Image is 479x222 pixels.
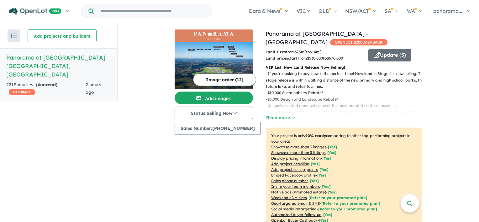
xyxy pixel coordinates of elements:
u: $ 670,000 [327,56,343,61]
u: Automated buyer follow-up [271,212,322,217]
button: Image order (12) [193,73,256,86]
img: Openlot PRO Logo White [9,8,61,15]
span: [ Yes ] [311,161,320,166]
b: Land prices [266,56,288,61]
img: sort.svg [11,34,17,38]
button: Status:Selling Now [175,107,253,119]
span: [ Yes ] [319,167,329,172]
span: [Refer to your promoted plan] [318,207,377,211]
u: 375 m [295,50,306,54]
p: - If you're looking to buy, now is the perfect time! New land in Stage 4 is now selling. This sta... [266,71,427,90]
span: OPENLOT $ 200 CASHBACK [330,39,387,45]
u: Add project selling-points [271,167,318,172]
a: Panorama at [GEOGRAPHIC_DATA] - [GEOGRAPHIC_DATA] [266,30,368,46]
u: Showcase more than 3 images [271,145,326,149]
p: start from [266,55,364,61]
u: Add project headline [271,161,309,166]
input: Try estate name, suburb, builder or developer [95,4,210,18]
span: [ Yes ] [327,150,336,155]
u: $ 530,000 [307,56,323,61]
u: Showcase more than 3 listings [271,150,326,155]
span: to [306,50,321,54]
span: CASHBACK [9,89,35,95]
span: [ Yes ] [322,184,331,189]
button: Sales Number:[PHONE_NUMBER] [175,122,261,135]
span: [ Yes ] [328,145,337,149]
u: Weekend eDM slots [271,195,307,200]
u: Social media retargeting [271,207,317,211]
span: [ Yes ] [310,178,319,183]
u: Embed Facebook profile [271,173,316,177]
sup: 2 [304,49,306,53]
u: 614 m [310,50,321,54]
span: [ Yes ] [322,156,331,161]
u: Display pricing information [271,156,321,161]
u: Geo-targeted email & SMS [271,201,320,206]
img: Panorama at North Wilton Estate - Wilton Logo [177,32,250,40]
span: panorama... [433,8,462,14]
p: VIP List: New Land Release Now Selling! [266,64,422,71]
span: [Yes] [328,190,337,194]
img: Panorama at North Wilton Estate - Wilton [175,42,253,89]
p: - $5,000 Design and Landscape Rebate* [266,96,427,103]
button: Update (5) [368,49,411,61]
span: [Refer to your promoted plan] [308,195,367,200]
u: Native ads (Promoted estate) [271,190,326,194]
span: to [323,56,343,61]
span: 4 [37,82,40,87]
span: [Refer to your promoted plan] [321,201,380,206]
p: - $10,000 Sustainability Rebate* [266,90,427,96]
strong: ( unread) [36,82,57,87]
u: Sales phone number [271,178,308,183]
p: - Uniquely located amongst some of the most beautiful natural assets in [GEOGRAPHIC_DATA], you’ll... [266,103,427,128]
a: Panorama at North Wilton Estate - Wilton LogoPanorama at North Wilton Estate - Wilton [175,29,253,89]
h5: Panorama at [GEOGRAPHIC_DATA] - [GEOGRAPHIC_DATA] , [GEOGRAPHIC_DATA] [6,53,111,79]
b: Land sizes [266,50,286,54]
button: Read more [266,114,295,121]
button: Add images [175,92,253,104]
span: 2 hours ago [86,82,101,95]
sup: 2 [319,49,321,53]
span: [Yes] [323,212,332,217]
b: 90 % ready [305,133,326,138]
div: 221 Enquir ies [6,81,86,96]
button: Add projects and builders [28,29,97,42]
span: [ Yes ] [317,173,326,177]
p: from [266,49,364,55]
u: Invite your team members [271,184,320,189]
